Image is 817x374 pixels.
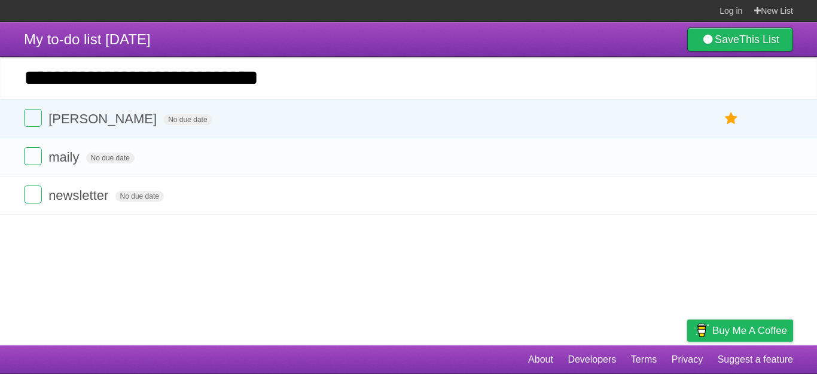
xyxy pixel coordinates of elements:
span: No due date [86,153,135,163]
label: Done [24,186,42,203]
a: About [528,348,553,371]
span: My to-do list [DATE] [24,31,151,47]
b: This List [739,34,779,45]
span: Buy me a coffee [712,320,787,341]
label: Done [24,147,42,165]
span: maily [48,150,82,165]
a: Buy me a coffee [687,320,793,342]
a: Suggest a feature [718,348,793,371]
span: newsletter [48,188,111,203]
label: Done [24,109,42,127]
a: Terms [631,348,657,371]
img: Buy me a coffee [693,320,709,340]
span: No due date [115,191,164,202]
label: Star task [720,109,743,129]
span: [PERSON_NAME] [48,111,160,126]
span: No due date [163,114,212,125]
a: Privacy [672,348,703,371]
a: Developers [568,348,616,371]
a: SaveThis List [687,28,793,51]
